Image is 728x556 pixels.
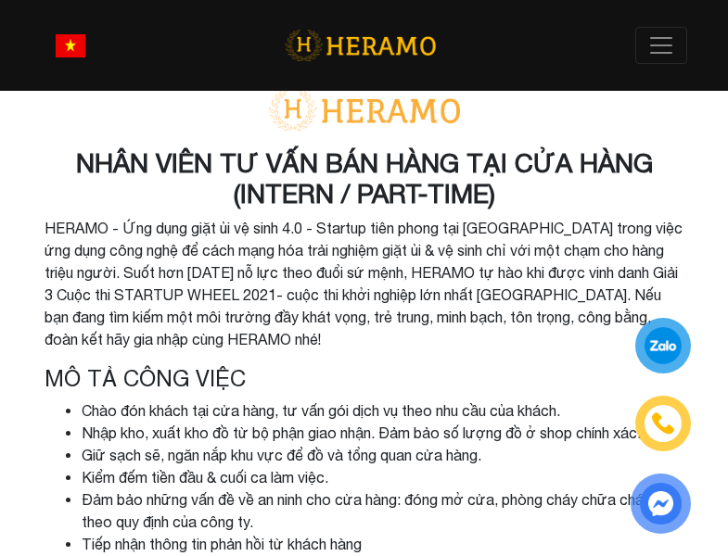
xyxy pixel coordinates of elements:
li: Nhập kho, xuất kho đồ từ bộ phận giao nhận. Đảm bảo số lượng đồ ở shop chính xác. [82,422,684,444]
li: Kiểm đếm tiền đầu & cuối ca làm việc. [82,466,684,488]
li: Đảm bảo những vấn đề về an ninh cho cửa hàng: đóng mở cửa, phòng cháy chữa cháy,... theo quy định... [82,488,684,533]
h3: NHÂN VIÊN TƯ VẤN BÁN HÀNG TẠI CỬA HÀNG (INTERN / PART-TIME) [45,147,684,209]
a: phone-icon [638,398,688,449]
p: HERAMO - Ứng dụng giặt ủi vệ sinh 4.0 - Startup tiên phong tại [GEOGRAPHIC_DATA] trong việc ứng d... [45,217,684,350]
img: logo-with-text.png [262,88,466,133]
h4: Mô tả công việc [45,365,684,392]
li: Giữ sạch sẽ, ngăn nắp khu vực để đồ và tổng quan cửa hàng. [82,444,684,466]
img: vn-flag.png [56,34,85,57]
img: logo [285,27,436,65]
img: phone-icon [653,413,674,434]
li: Tiếp nhận thông tin phản hồi từ khách hàng [82,533,684,555]
li: Chào đón khách tại cửa hàng, tư vấn gói dịch vụ theo nhu cầu của khách. [82,399,684,422]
